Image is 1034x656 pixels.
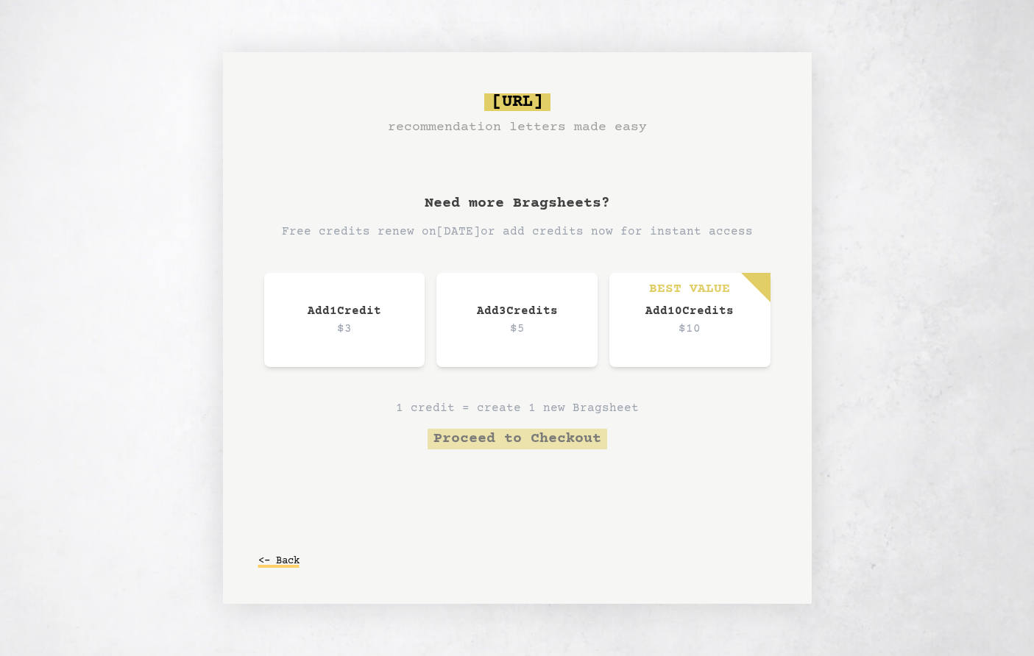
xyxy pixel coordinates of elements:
p: BEST VALUE [649,279,730,299]
h3: Add 3 Credit s [466,302,568,320]
p: $10 [639,320,741,338]
h1: Need more Bragsheets? [425,193,610,214]
p: $5 [466,320,568,338]
h3: Add 1 Credit [294,302,396,320]
h3: recommendation letters made easy [388,117,647,138]
p: $3 [294,320,396,338]
button: Proceed to Checkout [428,429,607,449]
button: <- Back [258,548,300,574]
h2: 1 credit = create 1 new Bragsheet [396,399,639,417]
h3: Add 10 Credit s [639,302,741,320]
span: [URL] [484,93,550,111]
h2: Free credits renew on [DATE] or add credits now for instant access [282,223,753,240]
